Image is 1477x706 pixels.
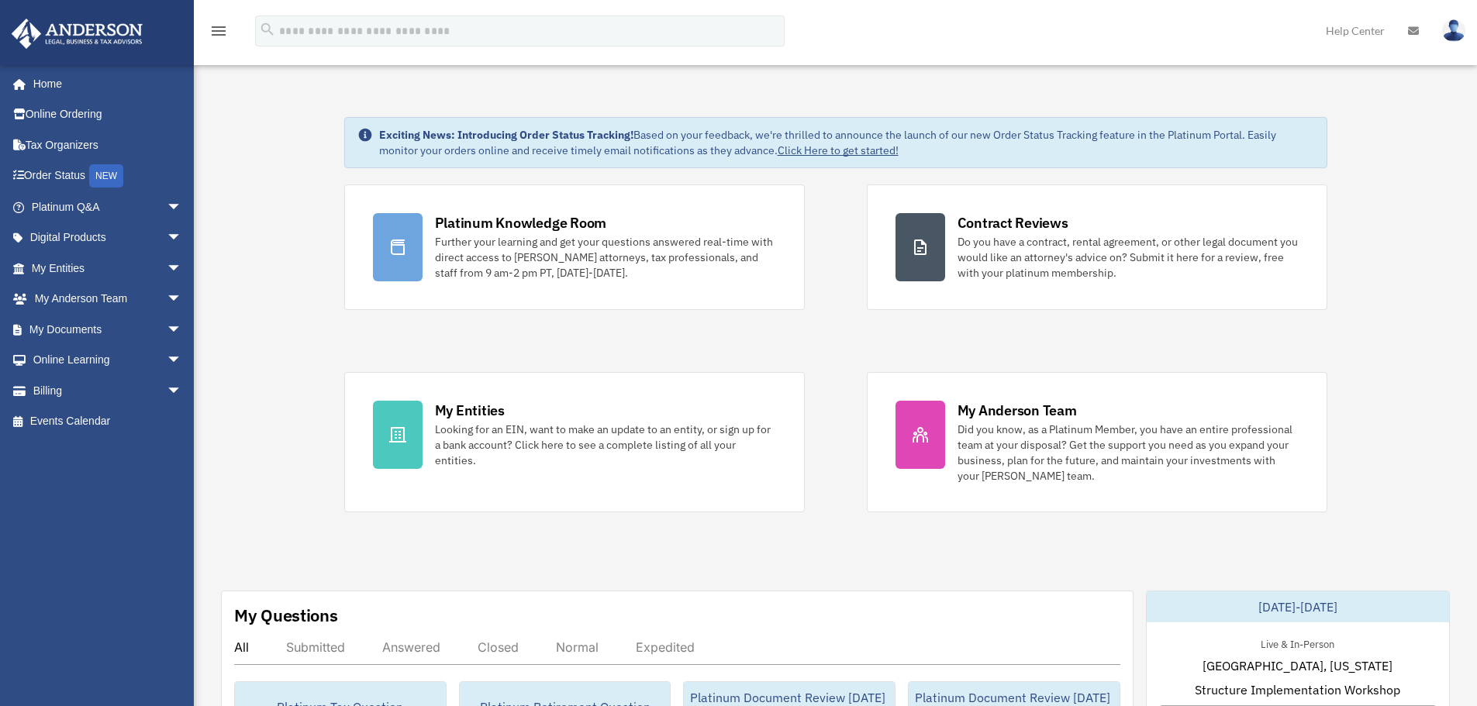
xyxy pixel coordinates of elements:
span: Structure Implementation Workshop [1195,680,1400,699]
i: menu [209,22,228,40]
i: search [259,21,276,38]
div: Further your learning and get your questions answered real-time with direct access to [PERSON_NAM... [435,234,776,281]
span: arrow_drop_down [167,253,198,284]
a: Digital Productsarrow_drop_down [11,222,205,253]
strong: Exciting News: Introducing Order Status Tracking! [379,128,633,142]
a: Online Ordering [11,99,205,130]
a: My Anderson Teamarrow_drop_down [11,284,205,315]
a: Click Here to get started! [778,143,899,157]
div: Platinum Knowledge Room [435,213,607,232]
a: My Entitiesarrow_drop_down [11,253,205,284]
a: Contract Reviews Do you have a contract, rental agreement, or other legal document you would like... [867,184,1327,310]
span: arrow_drop_down [167,375,198,407]
a: Billingarrow_drop_down [11,375,205,406]
div: Contract Reviews [958,213,1068,232]
div: NEW [89,164,123,188]
a: My Entities Looking for an EIN, want to make an update to an entity, or sign up for a bank accoun... [344,372,805,512]
div: Looking for an EIN, want to make an update to an entity, or sign up for a bank account? Click her... [435,422,776,468]
div: All [234,639,249,655]
div: Do you have a contract, rental agreement, or other legal document you would like an attorney's ad... [958,234,1299,281]
a: Platinum Knowledge Room Further your learning and get your questions answered real-time with dire... [344,184,805,310]
span: arrow_drop_down [167,191,198,223]
a: Home [11,68,198,99]
div: Closed [478,639,519,655]
a: Online Learningarrow_drop_down [11,345,205,376]
div: Normal [556,639,599,655]
a: Events Calendar [11,406,205,437]
div: Based on your feedback, we're thrilled to announce the launch of our new Order Status Tracking fe... [379,127,1314,158]
div: My Entities [435,401,505,420]
div: Live & In-Person [1248,635,1347,651]
div: Submitted [286,639,345,655]
div: Did you know, as a Platinum Member, you have an entire professional team at your disposal? Get th... [958,422,1299,484]
span: [GEOGRAPHIC_DATA], [US_STATE] [1203,656,1392,675]
div: My Questions [234,604,338,627]
span: arrow_drop_down [167,284,198,315]
span: arrow_drop_down [167,345,198,377]
div: Expedited [636,639,695,655]
a: My Anderson Team Did you know, as a Platinum Member, you have an entire professional team at your... [867,372,1327,512]
a: Platinum Q&Aarrow_drop_down [11,191,205,222]
a: Order StatusNEW [11,160,205,192]
a: menu [209,27,228,40]
img: User Pic [1442,19,1465,42]
span: arrow_drop_down [167,314,198,346]
a: My Documentsarrow_drop_down [11,314,205,345]
div: Answered [382,639,440,655]
img: Anderson Advisors Platinum Portal [7,19,147,49]
span: arrow_drop_down [167,222,198,254]
div: [DATE]-[DATE] [1147,591,1449,622]
div: My Anderson Team [958,401,1077,420]
a: Tax Organizers [11,129,205,160]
